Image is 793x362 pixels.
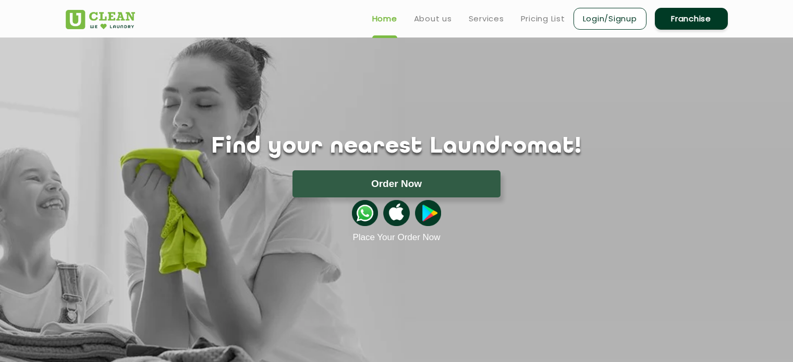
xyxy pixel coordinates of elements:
a: Services [469,13,504,25]
a: Login/Signup [574,8,646,30]
a: Home [372,13,397,25]
a: Place Your Order Now [352,232,440,243]
button: Order Now [292,170,501,197]
h1: Find your nearest Laundromat! [58,134,736,160]
img: whatsappicon.png [352,200,378,226]
img: apple-icon.png [383,200,409,226]
img: playstoreicon.png [415,200,441,226]
img: UClean Laundry and Dry Cleaning [66,10,135,29]
a: Pricing List [521,13,565,25]
a: About us [414,13,452,25]
a: Franchise [655,8,728,30]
